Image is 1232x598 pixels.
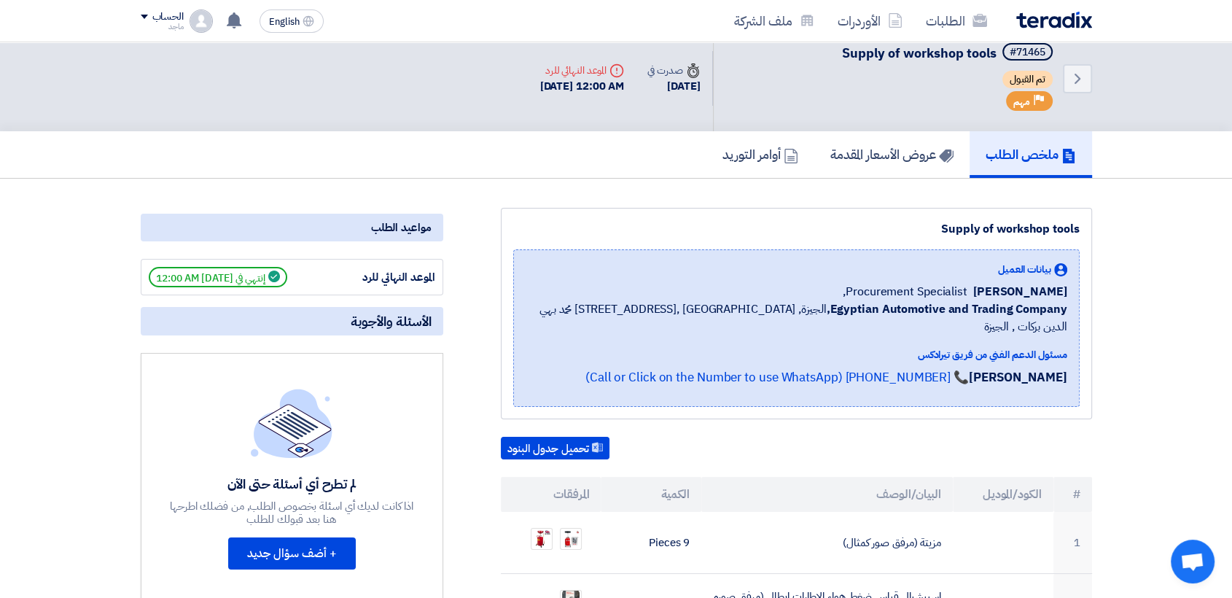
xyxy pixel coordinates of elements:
[647,63,700,78] div: صدرت في
[601,512,701,574] td: 9 Pieces
[722,4,826,38] a: ملف الشركة
[843,283,967,300] span: Procurement Specialist,
[501,477,601,512] th: المرفقات
[842,43,997,63] span: Supply of workshop tools
[269,17,300,27] span: English
[531,529,552,549] img: WhatsApp_Image__at__1758116777113.jpeg
[1171,540,1215,583] div: Open chat
[826,4,914,38] a: الأوردرات
[540,78,625,95] div: [DATE] 12:00 AM
[561,529,581,549] img: WhatsApp_Image__at__1758116770919.jpeg
[814,131,970,178] a: عروض الأسعار المقدمة
[722,146,798,163] h5: أوامر التوريد
[842,43,1056,63] h5: Supply of workshop tools
[830,146,954,163] h5: عروض الأسعار المقدمة
[190,9,213,33] img: profile_test.png
[998,262,1051,277] span: بيانات العميل
[141,23,184,31] div: ماجد
[526,347,1067,362] div: مسئول الدعم الفني من فريق تيرادكس
[251,389,332,457] img: empty_state_list.svg
[1053,477,1092,512] th: #
[986,146,1076,163] h5: ملخص الطلب
[513,220,1080,238] div: Supply of workshop tools
[1013,95,1030,109] span: مهم
[973,283,1067,300] span: [PERSON_NAME]
[351,313,432,330] span: الأسئلة والأجوبة
[1010,47,1045,58] div: #71465
[826,300,1067,318] b: Egyptian Automotive and Trading Company,
[1002,71,1053,88] span: تم القبول
[706,131,814,178] a: أوامر التوريد
[149,267,287,287] span: إنتهي في [DATE] 12:00 AM
[152,11,184,23] div: الحساب
[701,512,953,574] td: مزيتة (مرفق صور كمثال)
[1016,12,1092,28] img: Teradix logo
[701,477,953,512] th: البيان/الوصف
[168,500,416,526] div: اذا كانت لديك أي اسئلة بخصوص الطلب, من فضلك اطرحها هنا بعد قبولك للطلب
[585,368,969,387] a: 📞 [PHONE_NUMBER] (Call or Click on the Number to use WhatsApp)
[228,537,356,570] button: + أضف سؤال جديد
[260,9,324,33] button: English
[326,269,435,286] div: الموعد النهائي للرد
[953,477,1053,512] th: الكود/الموديل
[647,78,700,95] div: [DATE]
[526,300,1067,335] span: الجيزة, [GEOGRAPHIC_DATA] ,[STREET_ADDRESS] محمد بهي الدين بركات , الجيزة
[970,131,1092,178] a: ملخص الطلب
[501,437,609,460] button: تحميل جدول البنود
[1053,512,1092,574] td: 1
[540,63,625,78] div: الموعد النهائي للرد
[914,4,999,38] a: الطلبات
[168,475,416,492] div: لم تطرح أي أسئلة حتى الآن
[969,368,1067,387] strong: [PERSON_NAME]
[601,477,701,512] th: الكمية
[141,214,443,241] div: مواعيد الطلب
